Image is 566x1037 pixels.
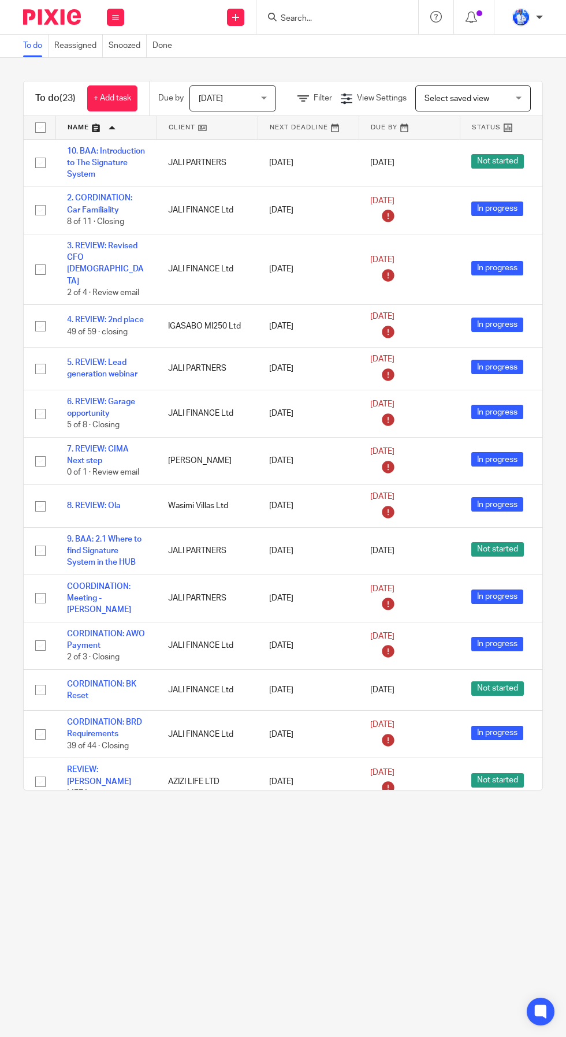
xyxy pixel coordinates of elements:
span: Not started [471,773,524,788]
td: [DATE] [258,485,359,528]
a: 7. REVIEW: CIMA Next step [67,445,129,465]
a: REVIEW: [PERSON_NAME] LIFE Inventory [67,766,131,797]
img: WhatsApp%20Image%202022-01-17%20at%2010.26.43%20PM.jpeg [512,8,530,27]
a: Reassigned [54,35,103,57]
td: [DATE] [258,575,359,622]
input: Search [280,14,383,24]
td: AZIZI LIFE LTD [157,758,258,805]
a: + Add task [87,85,137,111]
span: In progress [471,405,523,419]
td: JALI PARTNERS [157,348,258,390]
td: [PERSON_NAME] [157,437,258,484]
td: [DATE] [258,622,359,669]
span: [DATE] [370,159,394,167]
span: [DATE] [370,769,394,777]
span: Select saved view [425,95,489,103]
a: 4. REVIEW: 2nd place [67,316,144,324]
span: Not started [471,681,524,696]
p: Due by [158,92,184,104]
span: [DATE] [370,313,394,321]
a: 6. REVIEW: Garage opportunity [67,398,135,417]
td: JALI PARTNERS [157,139,258,186]
td: JALI FINANCE Ltd [157,622,258,669]
span: 5 of 8 · Closing [67,421,120,430]
a: Snoozed [109,35,147,57]
span: In progress [471,726,523,740]
td: JALI FINANCE Ltd [157,186,258,234]
span: Not started [471,154,524,169]
span: 8 of 11 · Closing [67,218,124,226]
a: 5. REVIEW: Lead generation webinar [67,359,137,378]
span: 2 of 4 · Review email [67,289,139,297]
span: [DATE] [370,686,394,694]
span: [DATE] [370,256,394,264]
td: [DATE] [258,711,359,758]
td: [DATE] [258,758,359,805]
span: [DATE] [370,197,394,205]
span: 2 of 3 · Closing [67,653,120,661]
img: Pixie [23,9,81,25]
span: In progress [471,202,523,216]
span: [DATE] [370,721,394,729]
span: In progress [471,318,523,332]
td: JALI FINANCE Ltd [157,669,258,710]
td: JALI FINANCE Ltd [157,234,258,305]
span: [DATE] [370,493,394,501]
td: [DATE] [258,186,359,234]
span: [DATE] [370,585,394,593]
td: JALI FINANCE Ltd [157,711,258,758]
a: To do [23,35,49,57]
a: CORDINATION: AWO Payment [67,630,145,650]
a: COORDINATION: Meeting - [PERSON_NAME] [67,583,131,614]
a: CORDINATION: BK Reset [67,680,136,700]
td: JALI FINANCE Ltd [157,390,258,437]
span: [DATE] [199,95,223,103]
a: 2. CORDINATION: Car Familiality [67,194,132,214]
span: In progress [471,497,523,512]
td: [DATE] [258,305,359,348]
span: In progress [471,452,523,467]
a: Done [152,35,178,57]
span: Filter [314,94,332,102]
a: 10. BAA: Introduction to The Signature System [67,147,145,179]
a: CORDINATION: BRD Requirements [67,718,142,738]
td: [DATE] [258,139,359,186]
span: In progress [471,261,523,275]
span: In progress [471,637,523,651]
span: (23) [59,94,76,103]
span: In progress [471,590,523,604]
span: [DATE] [370,447,394,456]
a: 9. BAA: 2.1 Where to find Signature System in the HUB [67,535,141,567]
h1: To do [35,92,76,105]
span: 0 of 1 · Review email [67,469,139,477]
td: IGASABO MI250 Ltd [157,305,258,348]
td: [DATE] [258,437,359,484]
td: [DATE] [258,669,359,710]
span: [DATE] [370,547,394,555]
a: 3. REVIEW: Revised CFO [DEMOGRAPHIC_DATA] [67,242,144,285]
a: 8. REVIEW: Ola [67,502,121,510]
span: 49 of 59 · closing [67,328,128,336]
td: [DATE] [258,390,359,437]
td: JALI PARTNERS [157,527,258,575]
span: Not started [471,542,524,557]
span: [DATE] [370,355,394,363]
td: Wasimi Villas Ltd [157,485,258,528]
span: View Settings [357,94,407,102]
span: [DATE] [370,400,394,408]
span: 39 of 44 · Closing [67,742,129,750]
td: [DATE] [258,348,359,390]
span: In progress [471,360,523,374]
td: JALI PARTNERS [157,575,258,622]
td: [DATE] [258,234,359,305]
span: [DATE] [370,632,394,640]
td: [DATE] [258,527,359,575]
